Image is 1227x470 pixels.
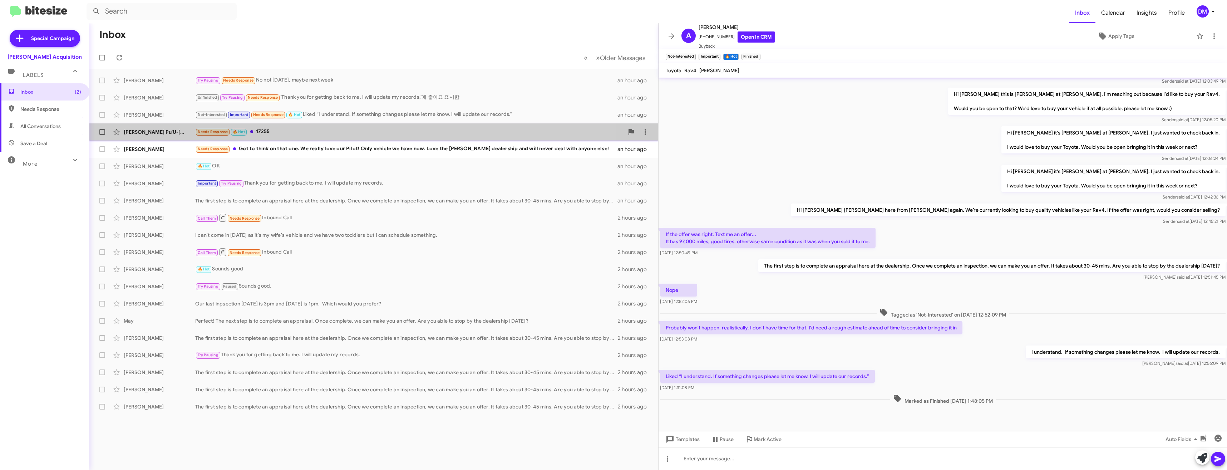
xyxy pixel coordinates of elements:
[20,106,81,113] span: Needs Response
[230,112,248,117] span: Important
[739,433,787,446] button: Mark Active
[195,179,617,187] div: Thank you for getting back to me. I will update my records.
[124,77,195,84] div: [PERSON_NAME]
[699,31,775,43] span: [PHONE_NUMBER]
[618,300,652,307] div: 2 hours ago
[198,181,216,186] span: Important
[699,23,775,31] span: [PERSON_NAME]
[124,352,195,359] div: [PERSON_NAME]
[754,433,782,446] span: Mark Active
[124,146,195,153] div: [PERSON_NAME]
[124,163,195,170] div: [PERSON_NAME]
[1095,3,1131,23] a: Calendar
[124,334,195,342] div: [PERSON_NAME]
[791,204,1226,216] p: Hi [PERSON_NAME] [PERSON_NAME] here from [PERSON_NAME] again. We’re currently looking to buy qual...
[660,299,697,304] span: [DATE] 12:52:06 PM
[198,129,228,134] span: Needs Response
[124,94,195,101] div: [PERSON_NAME]
[948,88,1226,115] p: Hi [PERSON_NAME] this is [PERSON_NAME] at [PERSON_NAME]. I'm reaching out because I'd like to buy...
[20,123,61,130] span: All Conversations
[618,352,652,359] div: 2 hours ago
[124,214,195,221] div: [PERSON_NAME]
[1131,3,1163,23] span: Insights
[124,283,195,290] div: [PERSON_NAME]
[198,147,228,151] span: Needs Response
[1160,433,1206,446] button: Auto Fields
[124,386,195,393] div: [PERSON_NAME]
[195,111,617,119] div: Liked “I understand. If something changes please let me know. I will update our records.”
[618,249,652,256] div: 2 hours ago
[1069,3,1095,23] a: Inbox
[618,386,652,393] div: 2 hours ago
[8,53,82,60] div: [PERSON_NAME] Acquisition
[758,259,1226,272] p: The first step is to complete an appraisal here at the dealership. Once we complete an inspection...
[75,88,81,96] span: (2)
[124,403,195,410] div: [PERSON_NAME]
[877,308,1009,318] span: Tagged as 'Not-Interested' on [DATE] 12:52:09 PM
[230,250,260,255] span: Needs Response
[723,54,739,60] small: 🔥 Hot
[618,266,652,273] div: 2 hours ago
[124,231,195,239] div: [PERSON_NAME]
[20,88,81,96] span: Inbox
[617,146,652,153] div: an hour ago
[1108,30,1134,43] span: Apply Tags
[230,216,260,221] span: Needs Response
[705,433,739,446] button: Pause
[195,197,617,204] div: The first step is to complete an appraisal here at the dealership. Once we complete an inspection...
[20,140,47,147] span: Save a Deal
[195,369,618,376] div: The first step is to complete an appraisal here at the dealership. Once we complete an inspection...
[195,282,618,290] div: Sounds good.
[124,300,195,307] div: [PERSON_NAME]
[617,163,652,170] div: an hour ago
[618,283,652,290] div: 2 hours ago
[618,317,652,324] div: 2 hours ago
[10,30,80,47] a: Special Campaign
[1163,194,1226,200] span: Sender [DATE] 12:42:36 PM
[99,29,126,40] h1: Inbox
[617,94,652,101] div: an hour ago
[248,95,278,100] span: Needs Response
[253,112,284,117] span: Needs Response
[1177,219,1189,224] span: said at
[198,164,210,168] span: 🔥 Hot
[288,112,300,117] span: 🔥 Hot
[1176,361,1188,366] span: said at
[660,250,698,255] span: [DATE] 12:50:49 PM
[198,284,218,289] span: Try Pausing
[124,249,195,256] div: [PERSON_NAME]
[1163,3,1191,23] a: Profile
[198,267,210,271] span: 🔥 Hot
[124,111,195,118] div: [PERSON_NAME]
[198,112,225,117] span: Not-Interested
[699,43,775,50] span: Buyback
[1001,126,1226,153] p: Hi [PERSON_NAME] it's [PERSON_NAME] at [PERSON_NAME]. I just wanted to check back in. I would lov...
[223,78,253,83] span: Needs Response
[124,128,195,136] div: [PERSON_NAME] Pu'U-[PERSON_NAME]
[1039,30,1193,43] button: Apply Tags
[741,54,760,60] small: Finished
[618,334,652,342] div: 2 hours ago
[660,284,697,297] p: Nope
[124,369,195,376] div: [PERSON_NAME]
[195,231,618,239] div: I can't come in [DATE] as it's my wife's vehicle and we have two toddlers but I can schedule some...
[580,50,592,65] button: Previous
[195,334,618,342] div: The first step is to complete an appraisal here at the dealership. Once we complete an inspection...
[659,433,705,446] button: Templates
[23,161,38,167] span: More
[31,35,74,42] span: Special Campaign
[699,54,720,60] small: Important
[233,129,245,134] span: 🔥 Hot
[1162,117,1226,122] span: Sender [DATE] 12:05:20 PM
[666,54,696,60] small: Not-Interested
[1176,78,1188,84] span: said at
[684,67,696,74] span: Rav4
[195,403,618,410] div: The first step is to complete an appraisal here at the dealership. Once we complete an inspection...
[1191,5,1219,18] button: DM
[1177,194,1189,200] span: said at
[198,216,216,221] span: Call Them
[222,95,243,100] span: Try Pausing
[1162,78,1226,84] span: Sender [DATE] 12:03:49 PM
[660,336,697,342] span: [DATE] 12:53:08 PM
[660,385,694,390] span: [DATE] 1:31:08 PM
